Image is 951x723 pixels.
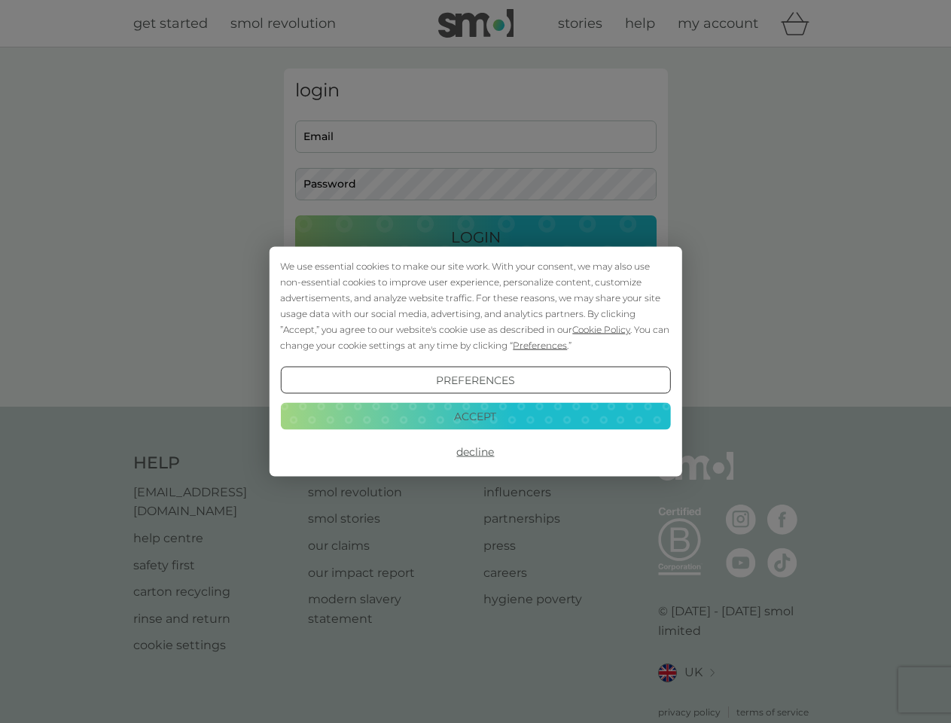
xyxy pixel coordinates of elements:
[280,438,670,465] button: Decline
[513,340,567,351] span: Preferences
[269,247,681,477] div: Cookie Consent Prompt
[280,367,670,394] button: Preferences
[280,258,670,353] div: We use essential cookies to make our site work. With your consent, we may also use non-essential ...
[280,402,670,429] button: Accept
[572,324,630,335] span: Cookie Policy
